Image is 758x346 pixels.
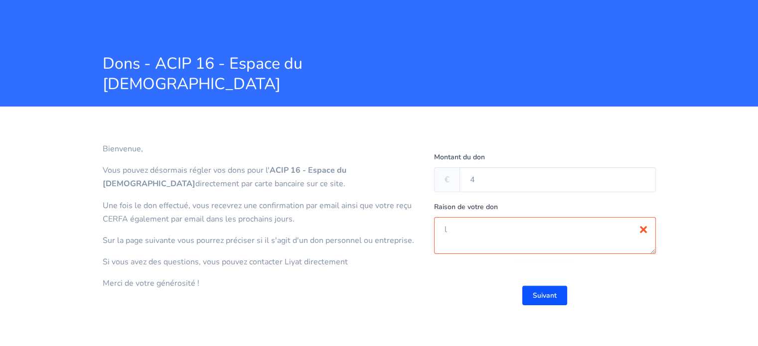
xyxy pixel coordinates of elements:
[103,164,419,191] p: Vous pouvez désormais régler vos dons pour l' directement par carte bancaire sur ce site.
[434,151,485,163] label: Montant du don
[103,234,419,247] p: Sur la page suivante vous pourrez préciser si il s'agit d'un don personnel ou entreprise.
[459,167,656,192] input: Entrez le montant de votre don
[103,199,419,226] p: Une fois le don effectué, vous recevrez une confirmation par email ainsi que votre reçu CERFA éga...
[103,142,419,156] p: Bienvenue,
[103,277,419,290] p: Merci de votre générosité !
[434,201,498,213] label: Raison de votre don
[103,53,466,95] span: Dons - ACIP 16 - Espace du [DEMOGRAPHIC_DATA]
[522,286,567,305] button: Suivant
[434,167,460,192] span: €
[103,255,419,269] p: Si vous avez des questions, vous pouvez contacter Liyat directement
